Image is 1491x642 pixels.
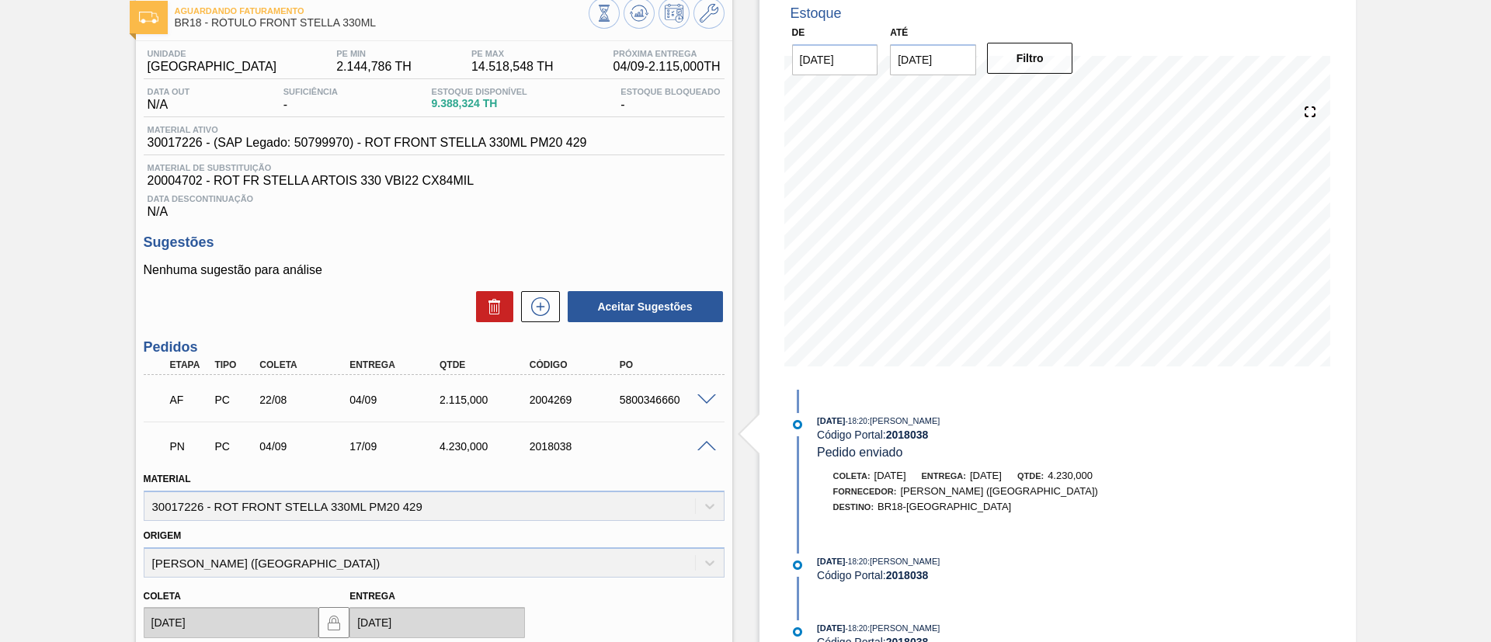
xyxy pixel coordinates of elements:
[987,43,1073,74] button: Filtro
[436,359,537,370] div: Qtde
[144,87,194,112] div: N/A
[867,557,940,566] span: : [PERSON_NAME]
[325,613,343,632] img: locked
[817,557,845,566] span: [DATE]
[793,420,802,429] img: atual
[817,416,845,425] span: [DATE]
[886,569,929,581] strong: 2018038
[166,383,213,417] div: Aguardando Faturamento
[346,394,447,406] div: 04/09/2025
[620,87,720,96] span: Estoque Bloqueado
[792,27,805,38] label: De
[833,487,897,496] span: Fornecedor:
[148,163,721,172] span: Material de Substituição
[283,87,338,96] span: Suficiência
[175,17,589,29] span: BR18 - RÓTULO FRONT STELLA 330ML
[846,417,867,425] span: - 18:20
[144,188,725,219] div: N/A
[148,87,190,96] span: Data out
[900,485,1098,497] span: [PERSON_NAME] ([GEOGRAPHIC_DATA])
[792,44,878,75] input: dd/mm/yyyy
[874,470,906,481] span: [DATE]
[139,12,158,23] img: Ícone
[144,263,725,277] p: Nenhuma sugestão para análise
[890,27,908,38] label: Até
[170,394,209,406] p: AF
[144,607,319,638] input: dd/mm/yyyy
[613,49,721,58] span: Próxima Entrega
[148,194,721,203] span: Data Descontinuação
[255,394,356,406] div: 22/08/2025
[1048,470,1093,481] span: 4.230,000
[210,394,257,406] div: Pedido de Compra
[471,60,554,74] span: 14.518,548 TH
[817,569,1186,581] div: Código Portal:
[526,440,627,453] div: 2018038
[922,471,966,481] span: Entrega:
[890,44,976,75] input: dd/mm/yyyy
[471,49,554,58] span: PE MAX
[878,501,1011,512] span: BR18-[GEOGRAPHIC_DATA]
[175,6,589,16] span: Aguardando Faturamento
[210,440,257,453] div: Pedido de Compra
[166,359,213,370] div: Etapa
[867,623,940,633] span: : [PERSON_NAME]
[613,60,721,74] span: 04/09 - 2.115,000 TH
[793,627,802,637] img: atual
[148,174,721,188] span: 20004702 - ROT FR STELLA ARTOIS 330 VBI22 CX84MIL
[616,359,717,370] div: PO
[616,394,717,406] div: 5800346660
[144,591,181,602] label: Coleta
[349,591,395,602] label: Entrega
[833,471,871,481] span: Coleta:
[346,440,447,453] div: 17/09/2025
[170,440,209,453] p: PN
[346,359,447,370] div: Entrega
[148,125,587,134] span: Material ativo
[793,560,802,570] img: atual
[166,429,213,463] div: Pedido em Negociação
[513,291,560,322] div: Nova sugestão
[280,87,342,112] div: -
[144,339,725,356] h3: Pedidos
[144,234,725,251] h3: Sugestões
[144,474,191,484] label: Material
[432,87,527,96] span: Estoque Disponível
[318,607,349,638] button: locked
[817,429,1186,441] div: Código Portal:
[336,60,412,74] span: 2.144,786 TH
[349,607,525,638] input: dd/mm/yyyy
[144,530,182,541] label: Origem
[568,291,723,322] button: Aceitar Sugestões
[148,49,277,58] span: Unidade
[833,502,874,512] span: Destino:
[846,557,867,566] span: - 18:20
[148,136,587,150] span: 30017226 - (SAP Legado: 50799970) - ROT FRONT STELLA 330ML PM20 429
[526,394,627,406] div: 2004269
[817,446,902,459] span: Pedido enviado
[617,87,724,112] div: -
[970,470,1002,481] span: [DATE]
[148,60,277,74] span: [GEOGRAPHIC_DATA]
[255,359,356,370] div: Coleta
[791,5,842,22] div: Estoque
[560,290,725,324] div: Aceitar Sugestões
[817,623,845,633] span: [DATE]
[436,394,537,406] div: 2.115,000
[867,416,940,425] span: : [PERSON_NAME]
[886,429,929,441] strong: 2018038
[432,98,527,109] span: 9.388,324 TH
[336,49,412,58] span: PE MIN
[468,291,513,322] div: Excluir Sugestões
[436,440,537,453] div: 4.230,000
[255,440,356,453] div: 04/09/2025
[1017,471,1044,481] span: Qtde:
[846,624,867,633] span: - 18:20
[526,359,627,370] div: Código
[210,359,257,370] div: Tipo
